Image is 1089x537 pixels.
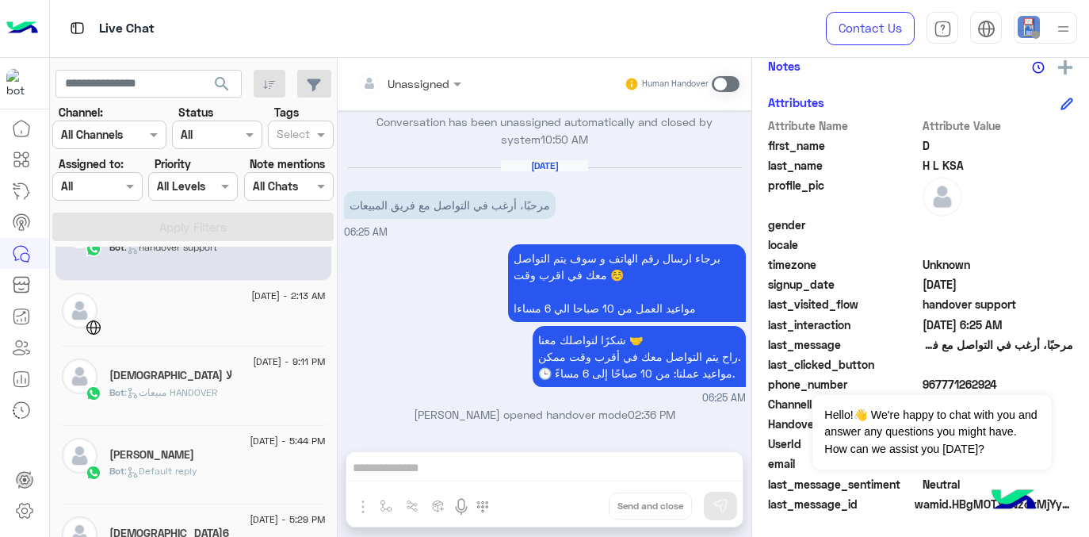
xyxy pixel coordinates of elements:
[768,476,919,493] span: last_message_sentiment
[768,396,919,412] span: ChannelId
[124,465,197,477] span: : Default reply
[250,512,325,527] span: [DATE] - 5:29 PM
[274,125,310,146] div: Select
[923,316,1074,333] span: 2025-09-03T03:25:43.321Z
[344,406,746,423] p: [PERSON_NAME] opened handover mode
[768,296,919,313] span: last_visited_flow
[923,476,1074,493] span: 0
[642,78,709,90] small: Human Handover
[768,276,919,293] span: signup_date
[62,293,97,328] img: defaultAdmin.png
[62,438,97,474] img: defaultAdmin.png
[541,132,588,146] span: 10:50 AM
[251,289,325,303] span: [DATE] - 2:13 AM
[768,157,919,174] span: last_name
[99,18,155,40] p: Live Chat
[109,465,124,477] span: Bot
[86,465,101,481] img: WhatsApp
[178,104,213,121] label: Status
[59,155,124,172] label: Assigned to:
[109,241,124,253] span: Bot
[124,386,217,398] span: : مبيعات HANDOVER
[923,296,1074,313] span: handover support
[86,385,101,401] img: WhatsApp
[67,18,87,38] img: tab
[501,160,588,171] h6: [DATE]
[86,241,101,257] img: WhatsApp
[59,104,103,121] label: Channel:
[923,336,1074,353] span: مرحبًا، أرغب في التواصل مع فريق المبيعات
[702,391,746,406] span: 06:25 AM
[923,256,1074,273] span: Unknown
[768,455,919,472] span: email
[155,155,191,172] label: Priority
[923,117,1074,134] span: Attribute Value
[812,395,1051,470] span: Hello!👋 We're happy to chat with you and answer any questions you might have. How can we assist y...
[768,416,919,432] span: HandoverOn
[344,113,746,148] p: Conversation has been unassigned automatically and closed by system
[923,276,1074,293] span: 2025-08-30T18:47:22.982Z
[52,213,334,241] button: Apply Filters
[6,12,38,45] img: Logo
[768,376,919,393] span: phone_number
[923,137,1074,154] span: D
[768,236,919,253] span: locale
[109,448,194,462] h5: حسين علي
[203,70,242,104] button: search
[826,12,915,45] a: Contact Us
[927,12,958,45] a: tab
[768,496,911,512] span: last_message_id
[253,355,325,369] span: [DATE] - 9:11 PM
[62,359,97,394] img: defaultAdmin.png
[124,241,217,253] span: : handover support
[768,217,919,233] span: gender
[923,356,1074,373] span: null
[768,435,919,452] span: UserId
[768,256,919,273] span: timezone
[274,104,299,121] label: Tags
[1032,61,1045,74] img: notes
[915,496,1073,512] span: wamid.HBgMOTY3NzcxMjYyOTI0FQIAEhggMTNFMzBCMTVFOEQ1M0Q5RTE0QjQ2NkJGMUY0NUZDRDEA
[768,117,919,134] span: Attribute Name
[768,59,801,73] h6: Notes
[344,191,556,219] p: 3/9/2025, 6:25 AM
[768,316,919,333] span: last_interaction
[212,75,231,94] span: search
[986,474,1041,529] img: hulul-logo.png
[934,20,952,38] img: tab
[86,320,101,336] img: WebChat
[923,217,1074,233] span: null
[768,137,919,154] span: first_name
[1018,16,1040,38] img: userImage
[533,326,746,387] p: 3/9/2025, 6:25 AM
[344,226,388,238] span: 06:25 AM
[508,244,746,322] p: 3/9/2025, 6:25 AM
[768,95,824,109] h6: Attributes
[1058,60,1072,75] img: add
[6,69,35,98] img: 114004088273201
[923,177,962,217] img: defaultAdmin.png
[250,434,325,448] span: [DATE] - 5:44 PM
[768,177,919,213] span: profile_pic
[109,386,124,398] span: Bot
[1053,19,1073,39] img: profile
[250,155,325,172] label: Note mentions
[923,236,1074,253] span: null
[109,369,232,382] h5: لا اله الا الله
[609,493,692,520] button: Send and close
[977,20,995,38] img: tab
[768,356,919,373] span: last_clicked_button
[923,157,1074,174] span: H L KSA
[628,408,675,421] span: 02:36 PM
[768,336,919,353] span: last_message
